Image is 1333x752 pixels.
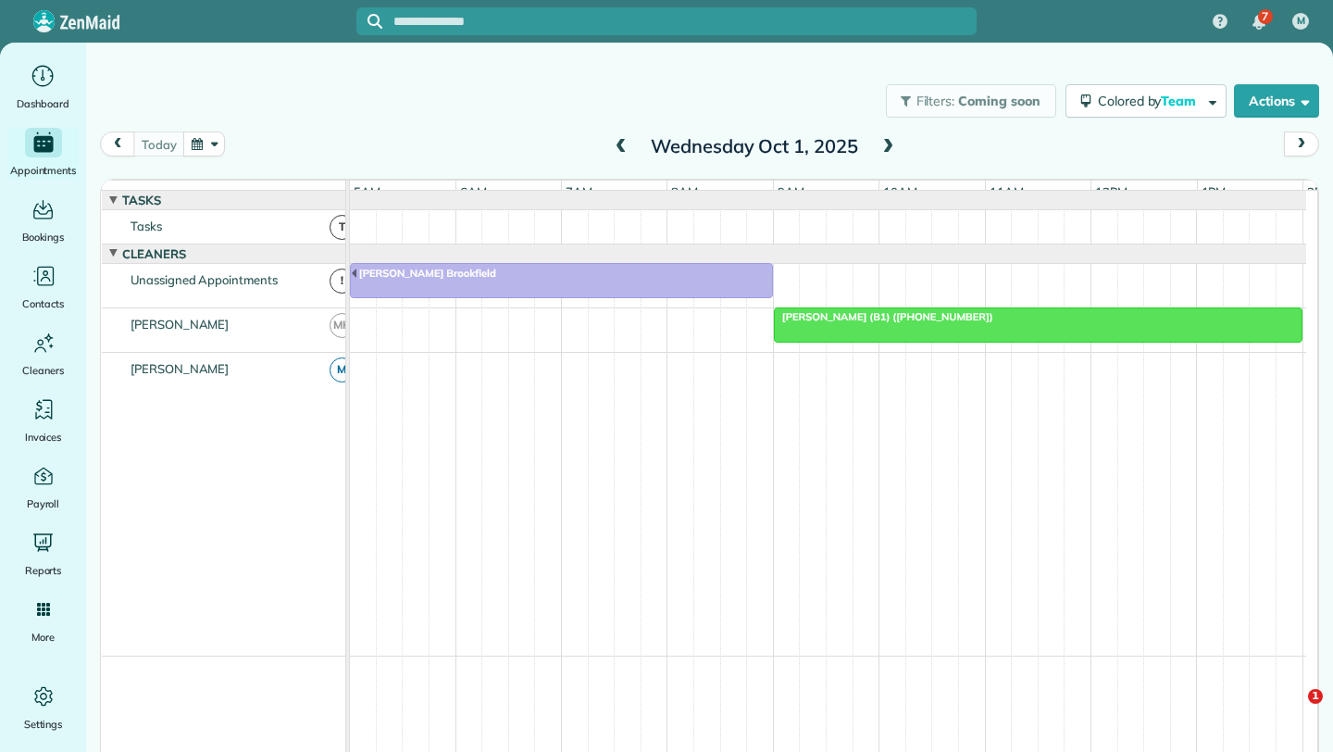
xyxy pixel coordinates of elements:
button: Colored byTeam [1065,84,1227,118]
span: 7 [1262,9,1268,24]
a: Bookings [7,194,79,246]
span: 7am [562,184,596,199]
button: Focus search [356,14,382,29]
svg: Focus search [368,14,382,29]
a: Dashboard [7,61,79,113]
span: 1 [1308,689,1323,704]
span: Settings [24,715,63,733]
span: Colored by [1098,93,1202,109]
div: 7 unread notifications [1240,2,1278,43]
button: Actions [1234,84,1319,118]
iframe: Intercom live chat [1270,689,1314,733]
span: M [1297,14,1305,29]
span: MH [330,313,355,338]
button: prev [100,132,135,157]
span: Coming soon [958,93,1041,109]
a: Payroll [7,461,79,513]
h2: Wednesday Oct 1, 2025 [639,136,870,157]
a: Cleaners [7,328,79,380]
span: Tasks [118,193,165,207]
span: [PERSON_NAME] [127,317,233,332]
span: Filters: [916,93,955,109]
span: [PERSON_NAME] [127,361,233,376]
span: Cleaners [118,246,190,261]
span: Payroll [27,495,60,513]
span: 1pm [1198,184,1230,199]
span: 10am [879,184,921,199]
a: Reports [7,528,79,580]
span: 9am [774,184,808,199]
span: 8am [667,184,702,199]
span: Contacts [22,295,64,313]
button: today [133,132,184,157]
span: [PERSON_NAME] (B1) ([PHONE_NUMBER]) [773,310,994,323]
a: Settings [7,682,79,733]
span: More [31,628,55,646]
a: Invoices [7,395,79,446]
span: Bookings [22,228,65,246]
span: Reports [25,561,62,580]
span: Team [1161,93,1199,109]
span: Appointments [10,161,77,180]
span: 11am [986,184,1028,199]
span: T [330,215,355,240]
span: Invoices [25,428,62,446]
span: 6am [456,184,491,199]
span: Unassigned Appointments [127,272,281,287]
span: Cleaners [22,361,64,380]
span: 12pm [1091,184,1131,199]
a: Appointments [7,128,79,180]
span: 5am [350,184,384,199]
span: M [330,357,355,382]
span: Tasks [127,219,166,233]
span: ! [330,269,355,294]
button: next [1284,132,1319,157]
span: Dashboard [17,94,69,113]
a: Contacts [7,261,79,313]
